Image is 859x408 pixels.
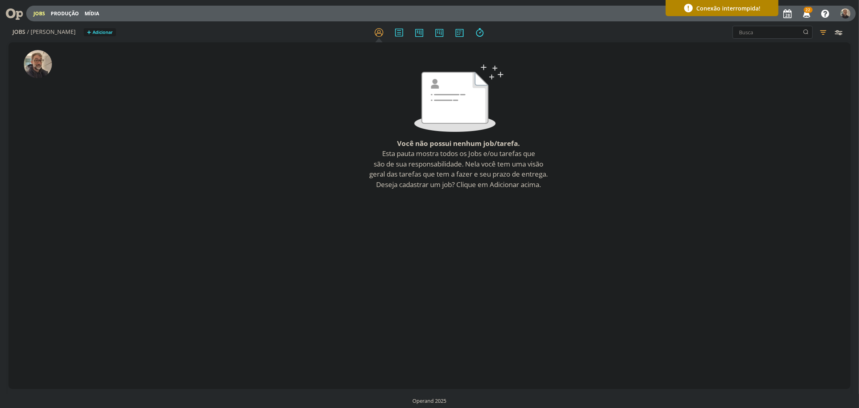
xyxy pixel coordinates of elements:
[697,4,761,12] span: Conexão interrompida!
[733,26,813,39] input: Busca
[804,7,813,13] span: 22
[51,10,79,17] a: Produção
[798,6,814,21] button: 22
[840,8,851,19] img: R
[87,28,91,37] span: +
[87,148,830,189] p: Esta pauta mostra todos os Jobs e/ou tarefas que são de sua responsabilidade. Nela você tem uma v...
[33,10,45,17] a: Jobs
[85,10,99,17] a: Mídia
[84,28,116,37] button: +Adicionar
[414,65,503,132] img: Sem resultados
[31,10,48,17] button: Jobs
[24,50,52,78] img: R
[48,10,81,17] button: Produção
[12,29,25,35] span: Jobs
[82,10,101,17] button: Mídia
[840,6,851,21] button: R
[93,30,113,35] span: Adicionar
[27,29,76,35] span: / [PERSON_NAME]
[84,61,833,200] div: Você não possui nenhum job/tarefa.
